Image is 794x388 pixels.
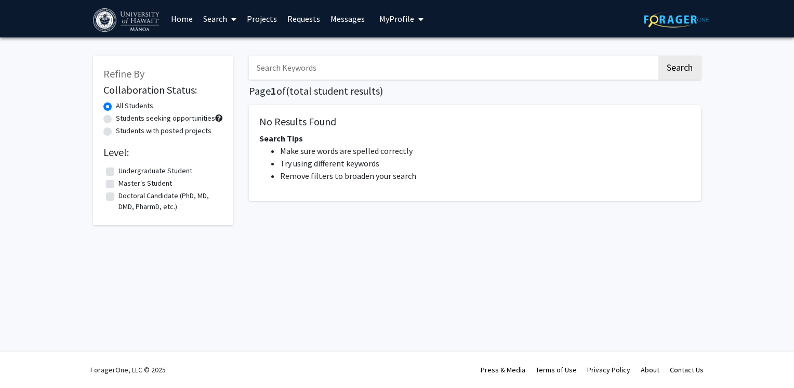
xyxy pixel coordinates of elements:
li: Try using different keywords [280,157,691,170]
li: Make sure words are spelled correctly [280,145,691,157]
h5: No Results Found [259,115,691,128]
img: ForagerOne Logo [644,11,709,28]
a: Press & Media [481,365,525,374]
label: Students with posted projects [116,125,211,136]
label: Master's Student [118,178,172,189]
a: Terms of Use [536,365,577,374]
img: University of Hawaiʻi at Mānoa Logo [93,8,162,32]
a: Messages [325,1,370,37]
label: All Students [116,100,153,111]
iframe: Chat [8,341,44,380]
div: ForagerOne, LLC © 2025 [90,352,166,388]
label: Doctoral Candidate (PhD, MD, DMD, PharmD, etc.) [118,190,220,212]
span: Refine By [103,67,144,80]
a: About [641,365,659,374]
a: Requests [282,1,325,37]
label: Undergraduate Student [118,165,192,176]
span: 1 [271,84,276,97]
h2: Collaboration Status: [103,84,223,96]
h1: Page of ( total student results) [249,85,701,97]
h2: Level: [103,146,223,159]
a: Projects [242,1,282,37]
button: Search [658,56,701,80]
span: My Profile [379,14,414,24]
a: Home [166,1,198,37]
input: Search Keywords [249,56,657,80]
span: Search Tips [259,133,303,144]
label: Students seeking opportunities [116,113,215,124]
li: Remove filters to broaden your search [280,170,691,182]
a: Privacy Policy [587,365,630,374]
a: Contact Us [670,365,704,374]
nav: Page navigation [249,211,701,235]
a: Search [198,1,242,37]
